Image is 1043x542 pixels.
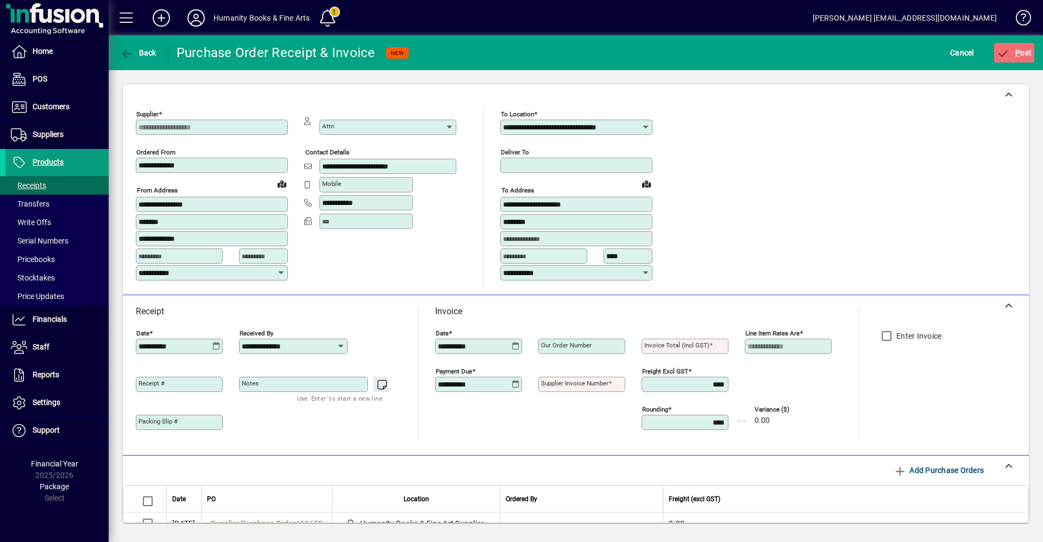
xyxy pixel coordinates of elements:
[11,236,68,245] span: Serial Numbers
[501,148,529,156] mat-label: Deliver To
[11,181,46,190] span: Receipts
[5,195,109,213] a: Transfers
[5,213,109,232] a: Write Offs
[172,493,196,505] div: Date
[240,329,273,337] mat-label: Received by
[343,517,489,530] span: Humanity Books & Fine Art Supplies
[136,110,159,118] mat-label: Supplier
[322,180,341,188] mat-label: Mobile
[242,379,259,387] mat-label: Notes
[5,121,109,148] a: Suppliers
[139,379,165,387] mat-label: Receipt #
[947,43,977,63] button: Cancel
[33,158,64,166] span: Products
[755,406,820,413] span: Variance ($)
[669,493,720,505] span: Freight (excl GST)
[33,74,47,83] span: POS
[889,460,988,480] button: Add Purchase Orders
[33,315,67,323] span: Financials
[296,519,300,528] span: #
[5,389,109,416] a: Settings
[5,66,109,93] a: POS
[360,518,485,529] span: Humanity Books & Fine Art Supplies
[40,482,69,491] span: Package
[11,255,55,264] span: Pricebooks
[207,493,216,505] span: PO
[436,329,449,337] mat-label: Date
[506,493,657,505] div: Ordered By
[33,47,53,55] span: Home
[5,94,109,121] a: Customers
[177,44,375,61] div: Purchase Order Receipt & Invoice
[642,367,688,375] mat-label: Freight excl GST
[297,392,382,404] mat-hint: Use 'Enter' to start a new line
[644,341,709,349] mat-label: Invoice Total (incl GST)
[166,513,201,534] td: [DATE]
[813,9,997,27] div: [PERSON_NAME] [EMAIL_ADDRESS][DOMAIN_NAME]
[11,200,49,208] span: Transfers
[541,341,592,349] mat-label: Our order number
[5,362,109,389] a: Reports
[1015,48,1020,57] span: P
[207,493,326,505] div: PO
[669,493,1015,505] div: Freight (excl GST)
[139,418,178,425] mat-label: Packing Slip #
[33,102,70,111] span: Customers
[436,367,472,375] mat-label: Payment due
[950,44,974,61] span: Cancel
[894,331,941,341] label: Enter Invoice
[11,273,55,282] span: Stocktakes
[5,306,109,333] a: Financials
[5,38,109,65] a: Home
[273,175,291,192] a: View on map
[33,130,64,139] span: Suppliers
[31,459,78,468] span: Financial Year
[5,176,109,195] a: Receipts
[33,398,60,407] span: Settings
[117,43,159,63] button: Back
[213,9,310,27] div: Humanity Books & Fine Arts
[144,8,179,28] button: Add
[541,379,608,387] mat-label: Supplier invoice number
[120,48,156,57] span: Back
[5,269,109,287] a: Stocktakes
[109,43,168,63] app-page-header-button: Back
[136,148,175,156] mat-label: Ordered from
[501,110,534,118] mat-label: To location
[179,8,213,28] button: Profile
[506,493,537,505] span: Ordered By
[404,493,429,505] span: Location
[745,329,800,337] mat-label: Line item rates are
[11,218,51,227] span: Write Offs
[894,462,984,479] span: Add Purchase Orders
[300,519,323,528] span: 11652
[11,292,64,301] span: Price Updates
[5,232,109,250] a: Serial Numbers
[391,49,404,57] span: NEW
[663,513,1028,534] td: 0.00
[5,287,109,306] a: Price Updates
[638,175,655,192] a: View on map
[33,426,60,434] span: Support
[172,493,186,505] span: Date
[5,250,109,269] a: Pricebooks
[997,48,1032,57] span: ost
[1008,2,1029,38] a: Knowledge Base
[136,329,149,337] mat-label: Date
[994,43,1035,63] button: Post
[755,416,770,425] span: 0.00
[642,406,668,413] mat-label: Rounding
[33,370,59,379] span: Reports
[5,334,109,361] a: Staff
[207,518,326,529] a: Supplier Purchase Order#11652
[33,342,49,351] span: Staff
[5,417,109,444] a: Support
[211,519,296,528] span: Supplier Purchase Order
[322,122,334,130] mat-label: Attn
